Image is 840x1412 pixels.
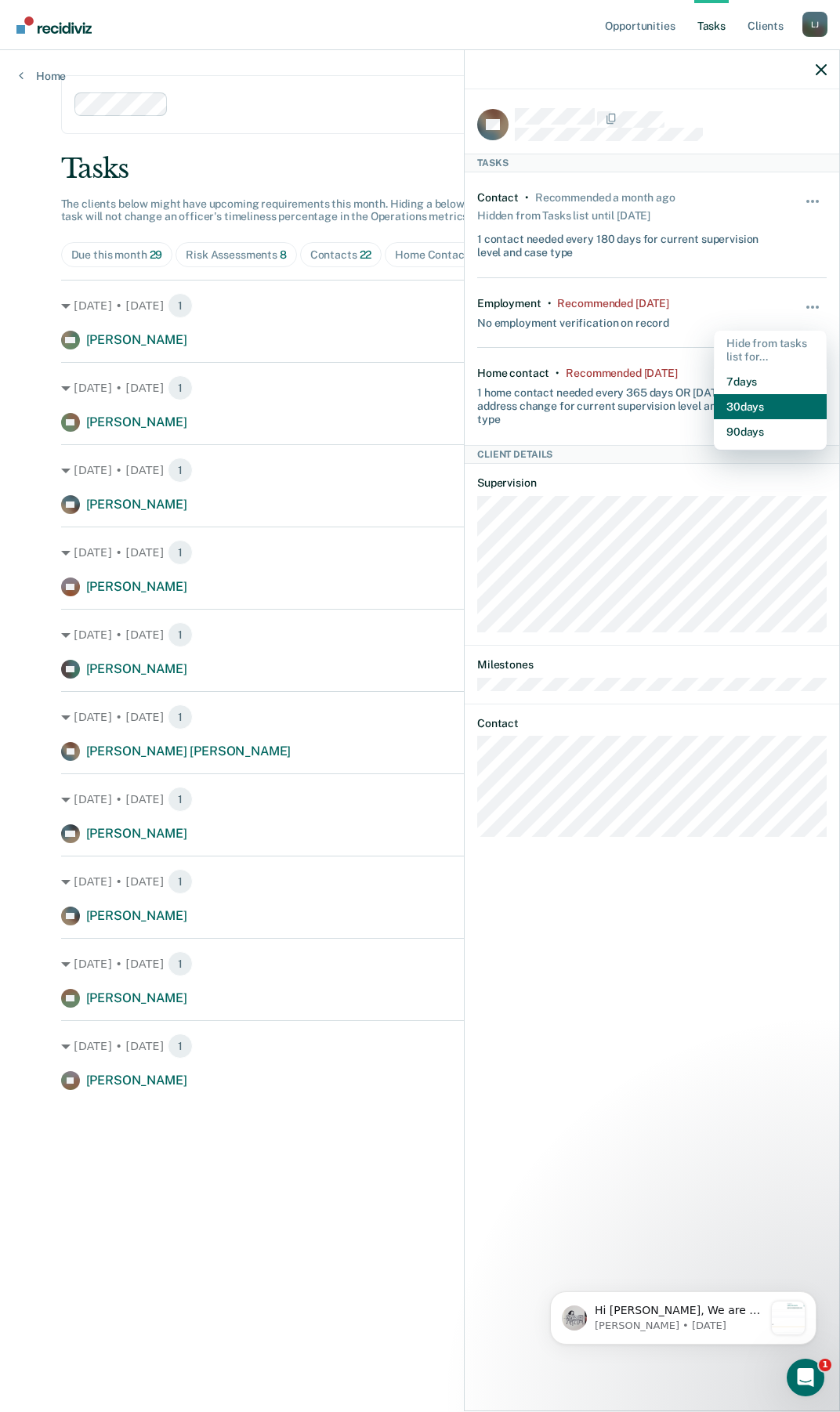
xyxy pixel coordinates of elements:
[61,197,471,223] span: The clients below might have upcoming requirements this month. Hiding a below task will not chang...
[168,787,193,812] span: 1
[477,367,549,380] div: Home contact
[61,951,780,976] div: [DATE] • [DATE]
[714,394,827,419] button: 30 days
[168,1034,193,1059] span: 1
[86,579,187,594] span: [PERSON_NAME]
[477,205,650,226] div: Hidden from Tasks list until [DATE]
[477,717,827,730] dt: Contact
[61,787,780,812] div: [DATE] • [DATE]
[86,661,187,676] span: [PERSON_NAME]
[360,248,372,261] span: 22
[787,1359,824,1396] iframe: Intercom live chat
[525,191,529,205] div: •
[86,990,187,1005] span: [PERSON_NAME]
[61,1034,780,1059] div: [DATE] • [DATE]
[168,293,193,318] span: 1
[566,367,677,380] div: Recommended 7 days ago
[168,540,193,565] span: 1
[310,248,372,262] div: Contacts
[168,458,193,483] span: 1
[61,869,780,894] div: [DATE] • [DATE]
[16,16,92,34] img: Recidiviz
[61,704,780,730] div: [DATE] • [DATE]
[465,154,839,172] div: Tasks
[61,540,780,565] div: [DATE] • [DATE]
[395,248,488,262] div: Home Contacts
[477,658,827,672] dt: Milestones
[61,458,780,483] div: [DATE] • [DATE]
[186,248,287,262] div: Risk Assessments
[86,908,187,923] span: [PERSON_NAME]
[527,1260,840,1370] iframe: Intercom notifications message
[477,310,669,330] div: No employment verification on record
[477,476,827,490] dt: Supervision
[61,622,780,647] div: [DATE] • [DATE]
[714,419,827,444] button: 90 days
[535,191,675,205] div: Recommended a month ago
[61,293,780,318] div: [DATE] • [DATE]
[86,497,187,512] span: [PERSON_NAME]
[802,12,827,37] button: Profile dropdown button
[86,826,187,841] span: [PERSON_NAME]
[548,297,552,310] div: •
[819,1359,831,1371] span: 1
[86,744,291,758] span: [PERSON_NAME] [PERSON_NAME]
[86,1073,187,1088] span: [PERSON_NAME]
[802,12,827,37] div: L J
[168,869,193,894] span: 1
[168,704,193,730] span: 1
[465,445,839,464] div: Client Details
[61,153,780,185] div: Tasks
[86,415,187,429] span: [PERSON_NAME]
[714,331,827,370] div: Hide from tasks list for...
[477,380,769,425] div: 1 home contact needed every 365 days OR [DATE] of an address change for current supervision level...
[477,226,769,259] div: 1 contact needed every 180 days for current supervision level and case type
[477,297,541,310] div: Employment
[61,375,780,400] div: [DATE] • [DATE]
[86,332,187,347] span: [PERSON_NAME]
[280,248,287,261] span: 8
[477,191,519,205] div: Contact
[556,367,559,380] div: •
[557,297,668,310] div: Recommended 7 days ago
[714,369,827,394] button: 7 days
[168,375,193,400] span: 1
[168,622,193,647] span: 1
[19,69,66,83] a: Home
[168,951,193,976] span: 1
[150,248,163,261] span: 29
[71,248,163,262] div: Due this month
